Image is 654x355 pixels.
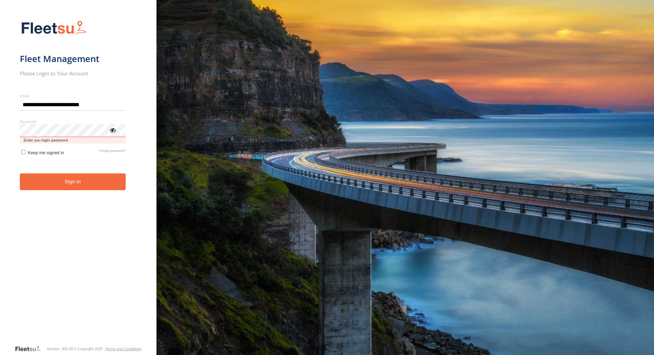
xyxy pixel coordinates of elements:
[20,93,126,98] label: Email
[15,345,46,352] a: Visit our Website
[20,137,126,144] span: Enter you login password
[21,150,26,154] input: Keep me signed in
[20,53,126,64] h1: Fleet Management
[20,70,126,77] h2: Please Login to Your Account
[28,150,64,155] span: Keep me signed in
[99,149,126,155] a: Forgot password?
[20,16,137,345] form: main
[74,347,142,351] div: © Copyright 2025 -
[109,101,117,109] keeper-lock: Open Keeper Popup
[20,173,126,190] button: Sign in
[20,119,126,124] label: Password
[20,19,88,37] img: Fleetsu
[105,347,141,351] a: Terms and Conditions
[47,347,73,351] div: Version: 306.00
